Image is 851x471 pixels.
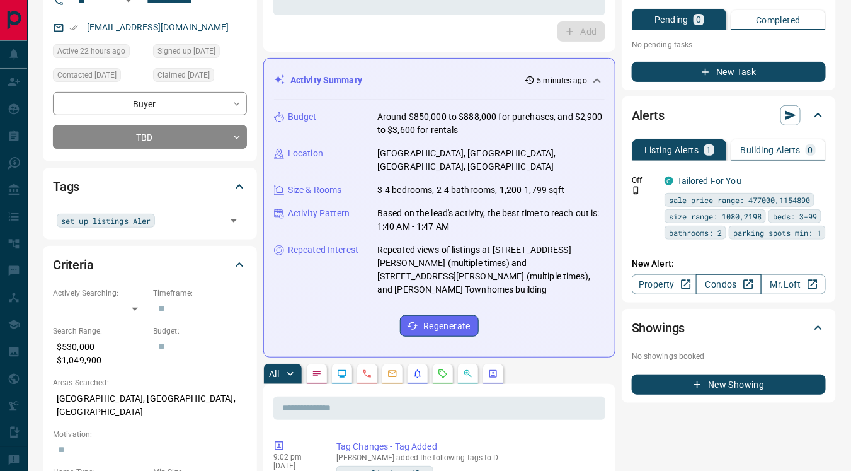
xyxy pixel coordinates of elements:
div: Wed Sep 10 2025 [153,68,247,86]
h2: Criteria [53,255,94,275]
p: 0 [808,146,813,154]
button: Regenerate [400,315,479,337]
p: 3-4 bedrooms, 2-4 bathrooms, 1,200-1,799 sqft [377,183,565,197]
p: Building Alerts [741,146,801,154]
a: Condos [696,274,761,294]
p: No pending tasks [632,35,826,54]
p: [PERSON_NAME] added the following tags to D [336,453,600,462]
span: bathrooms: 2 [669,226,722,239]
p: Repeated views of listings at [STREET_ADDRESS][PERSON_NAME] (multiple times) and [STREET_ADDRESS]... [377,243,605,296]
button: Open [225,212,243,230]
p: Based on the lead's activity, the best time to reach out is: 1:40 AM - 1:47 AM [377,207,605,233]
p: Listing Alerts [644,146,699,154]
p: Actively Searching: [53,288,147,299]
span: set up listings Aler [61,214,151,227]
svg: Agent Actions [488,369,498,379]
div: Wed Sep 10 2025 [153,44,247,62]
p: Tag Changes - Tag Added [336,440,600,453]
a: Mr.Loft [761,274,826,294]
p: New Alert: [632,257,826,270]
p: Completed [756,16,801,25]
p: No showings booked [632,351,826,362]
button: New Task [632,62,826,82]
span: sale price range: 477000,1154890 [669,194,810,206]
p: Size & Rooms [288,183,342,197]
p: Off [632,175,657,186]
span: Signed up [DATE] [157,45,215,57]
a: [EMAIL_ADDRESS][DOMAIN_NAME] [87,22,229,32]
p: [GEOGRAPHIC_DATA], [GEOGRAPHIC_DATA], [GEOGRAPHIC_DATA] [53,388,247,422]
span: parking spots min: 1 [733,226,821,239]
svg: Lead Browsing Activity [337,369,347,379]
svg: Requests [438,369,448,379]
div: Alerts [632,100,826,131]
p: 5 minutes ago [537,75,587,86]
div: Showings [632,313,826,343]
p: Timeframe: [153,288,247,299]
p: $530,000 - $1,049,900 [53,337,147,371]
div: Thu Sep 11 2025 [53,44,147,62]
a: Property [632,274,697,294]
p: Activity Summary [290,74,362,87]
p: Areas Searched: [53,377,247,388]
p: Motivation: [53,429,247,440]
p: 9:02 pm [273,453,317,462]
p: Location [288,147,323,160]
span: size range: 1080,2198 [669,210,762,223]
svg: Calls [362,369,372,379]
svg: Opportunities [463,369,473,379]
p: 0 [696,15,701,24]
span: Active 22 hours ago [57,45,125,57]
p: Budget [288,110,317,124]
span: Contacted [DATE] [57,69,117,81]
span: Claimed [DATE] [157,69,210,81]
p: Repeated Interest [288,243,358,257]
svg: Email Verified [69,23,78,32]
p: 1 [707,146,712,154]
a: Tailored For You [677,176,741,186]
p: Pending [654,15,688,24]
div: Wed Sep 10 2025 [53,68,147,86]
h2: Tags [53,177,79,197]
p: Around $850,000 to $888,000 for purchases, and $2,900 to $3,600 for rentals [377,110,605,137]
svg: Listing Alerts [413,369,423,379]
svg: Push Notification Only [632,186,641,195]
button: New Showing [632,375,826,395]
svg: Notes [312,369,322,379]
svg: Emails [387,369,397,379]
div: Criteria [53,250,247,280]
div: condos.ca [665,177,673,185]
div: Tags [53,172,247,202]
div: Activity Summary5 minutes ago [274,69,605,92]
div: TBD [53,125,247,149]
span: beds: 3-99 [773,210,817,223]
p: [GEOGRAPHIC_DATA], [GEOGRAPHIC_DATA], [GEOGRAPHIC_DATA], [GEOGRAPHIC_DATA] [377,147,605,173]
div: Buyer [53,92,247,115]
h2: Alerts [632,105,665,125]
p: [DATE] [273,462,317,470]
p: Budget: [153,325,247,337]
p: Search Range: [53,325,147,337]
h2: Showings [632,318,685,338]
p: All [269,369,279,378]
p: Activity Pattern [288,207,350,220]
